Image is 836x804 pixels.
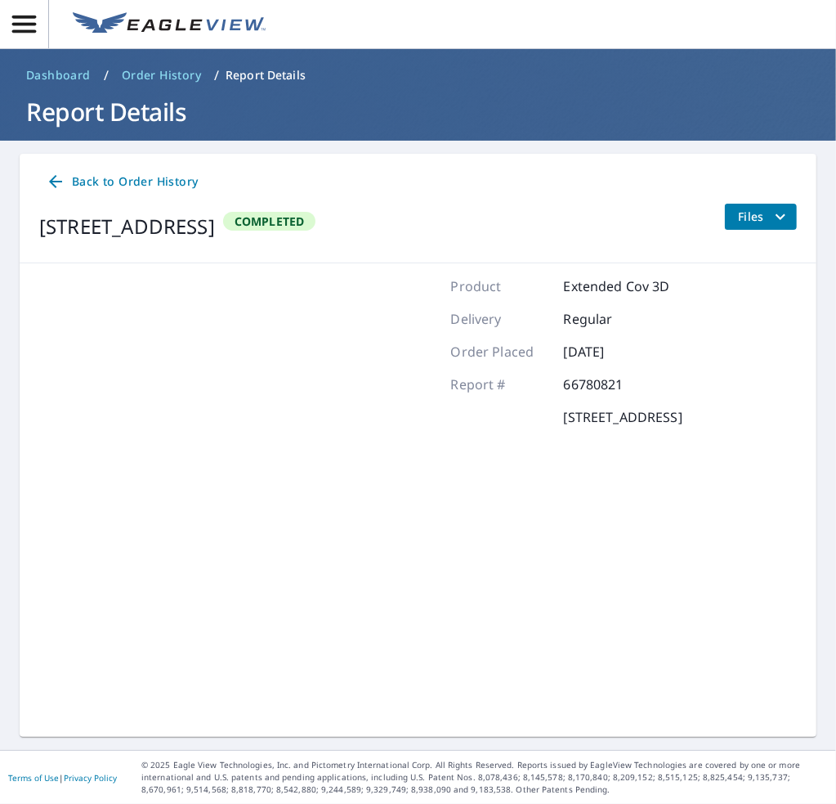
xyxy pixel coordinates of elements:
[39,212,215,241] div: [STREET_ADDRESS]
[564,407,682,427] p: [STREET_ADDRESS]
[451,309,549,329] p: Delivery
[8,772,59,784] a: Terms of Use
[226,67,306,83] p: Report Details
[214,65,219,85] li: /
[26,67,91,83] span: Dashboard
[8,773,117,783] p: |
[738,207,790,227] span: Files
[141,759,828,796] p: © 2025 Eagle View Technologies, Inc. and Pictometry International Corp. All Rights Reserved. Repo...
[20,95,816,128] h1: Report Details
[64,772,117,784] a: Privacy Policy
[39,167,204,197] a: Back to Order History
[20,62,97,88] a: Dashboard
[46,172,198,192] span: Back to Order History
[564,342,662,362] p: [DATE]
[122,67,201,83] span: Order History
[63,2,275,47] a: EV Logo
[451,375,549,394] p: Report #
[451,342,549,362] p: Order Placed
[451,276,549,296] p: Product
[104,65,109,85] li: /
[564,276,670,296] p: Extended Cov 3D
[564,309,662,329] p: Regular
[20,62,816,88] nav: breadcrumb
[73,12,266,37] img: EV Logo
[564,375,662,394] p: 66780821
[225,213,315,229] span: Completed
[115,62,208,88] a: Order History
[724,204,797,230] button: filesDropdownBtn-66780821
